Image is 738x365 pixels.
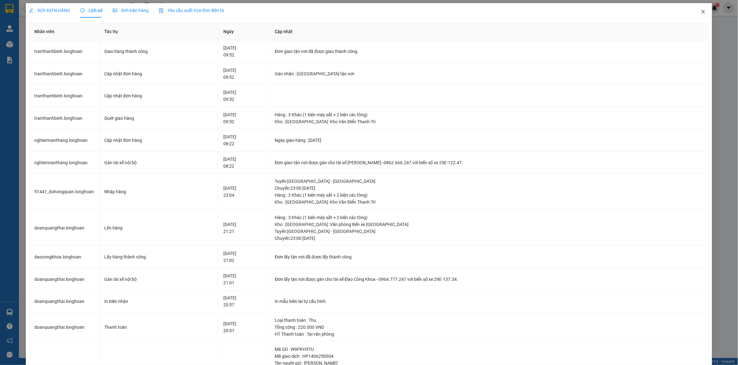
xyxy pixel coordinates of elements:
[275,346,704,353] div: Mã GD : W9PKH5TU
[275,317,704,324] div: Loại thanh toán : Thu
[104,253,213,260] div: Lấy hàng thành công
[275,178,704,192] div: Tuyến : [GEOGRAPHIC_DATA] - [GEOGRAPHIC_DATA] Chuyến: 23:00 [DATE]
[275,228,704,242] div: Tuyến : [GEOGRAPHIC_DATA] - [GEOGRAPHIC_DATA] Chuyến: 23:00 [DATE]
[29,63,99,85] td: tranthanhbinh.longhoan
[29,40,99,63] td: tranthanhbinh.longhoan
[29,23,99,40] th: Nhân viên
[104,324,213,331] div: Thanh toán
[695,3,712,21] button: Close
[80,8,103,13] span: Lịch sử
[29,107,99,130] td: tranthanhbinh.longhoan
[104,276,213,283] div: Gán tài xế nội bộ
[275,111,704,118] div: Hàng : 3 Khác (1 kiện máy sắt + 2 kiện các tông)
[275,331,704,338] div: HT Thanh toán : Tại văn phòng
[275,253,704,260] div: Đơn lấy tận nơi đã được lấy thành công.
[29,174,99,210] td: 51441_dohongquan.longhoan
[701,9,706,14] span: close
[275,353,704,360] div: Mã giao dịch : HP1406250004
[104,159,213,166] div: Gán tài xế nội bộ
[99,23,218,40] th: Tác Vụ
[270,23,709,40] th: Cập nhật
[223,89,265,103] div: [DATE] 09:52
[275,214,704,221] div: Hàng : 3 Khác (1 kiện máy sắt + 2 kiện các tông)
[29,268,99,291] td: doanquangthai.longhoan
[104,115,213,122] div: Quét giao hàng
[104,298,213,305] div: In biên nhận
[275,298,704,305] div: In mẫu biên lai tự cấu hình
[104,92,213,99] div: Cập nhật đơn hàng
[275,159,704,166] div: Đơn giao tận nơi được gán cho tài xế [PERSON_NAME]--0862.666.247 với biển số xe 29E-122.47.
[275,48,704,55] div: Đơn giao tận nơi đã được giao thành công.
[159,8,164,13] img: icon
[29,8,33,13] span: edit
[113,8,149,13] span: Ảnh kiện hàng
[29,8,70,13] span: SỬA ĐƠN HÀNG
[275,221,704,228] div: Kho : [GEOGRAPHIC_DATA]: Văn phòng Bến xe [GEOGRAPHIC_DATA]
[104,70,213,77] div: Cập nhật đơn hàng
[104,224,213,231] div: Lên hàng
[223,221,265,235] div: [DATE] 21:21
[29,129,99,152] td: nghiemvanthang.longhoan
[80,8,85,13] span: clock-circle
[223,133,265,147] div: [DATE] 08:22
[223,272,265,286] div: [DATE] 21:01
[29,152,99,174] td: nghiemvanthang.longhoan
[275,118,704,125] div: Kho : [GEOGRAPHIC_DATA]: Kho Văn Điển Thanh Trì
[113,8,117,13] span: picture
[104,137,213,144] div: Cập nhật đơn hàng
[223,67,265,81] div: [DATE] 09:52
[29,210,99,246] td: doanquangthai.longhoan
[223,44,265,58] div: [DATE] 09:52
[29,290,99,313] td: doanquangthai.longhoan
[29,313,99,342] td: doanquangthai.longhoan
[223,250,265,264] div: [DATE] 21:02
[218,23,270,40] th: Ngày
[223,156,265,170] div: [DATE] 08:22
[275,137,704,144] div: Ngày giao hàng : [DATE]
[275,276,704,283] div: Đơn lấy tận nơi được gán cho tài xế Đào Công Khoa - 0964.777.247 với biển số xe 29E-137.34.
[104,188,213,195] div: Nhập hàng
[275,192,704,199] div: Hàng : 3 Khác (1 kiện máy sắt + 2 kiện các tông)
[104,48,213,55] div: Giao hàng thành công
[223,111,265,125] div: [DATE] 09:52
[275,324,704,331] div: Tổng cộng : 220.000 VND
[29,246,99,268] td: daocongkhoa.longhoan
[275,70,704,77] div: Gán nhãn : [GEOGRAPHIC_DATA] tận nơi
[223,320,265,334] div: [DATE] 20:57
[159,8,225,13] span: Yêu cầu xuất hóa đơn điện tử
[223,294,265,308] div: [DATE] 20:57
[223,185,265,199] div: [DATE] 23:04
[275,199,704,206] div: Kho : [GEOGRAPHIC_DATA]: Kho Văn Điển Thanh Trì
[29,85,99,107] td: tranthanhbinh.longhoan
